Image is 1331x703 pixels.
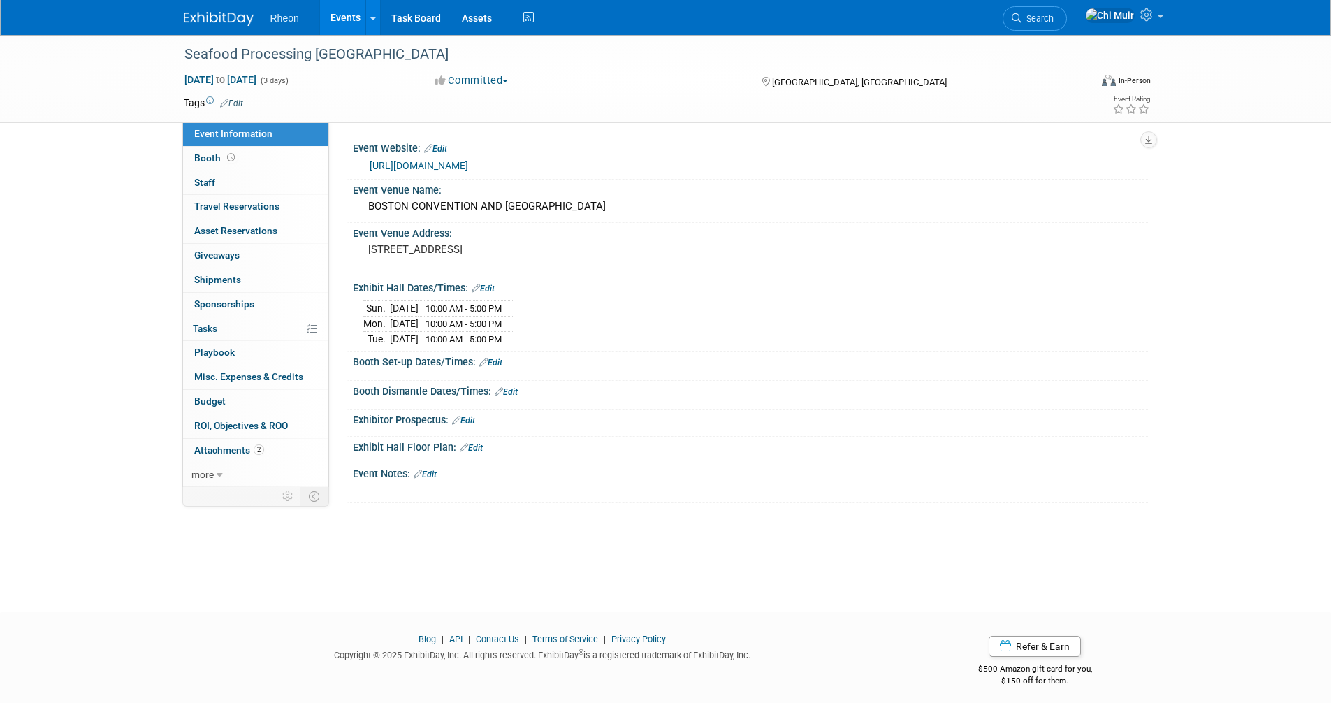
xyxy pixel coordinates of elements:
td: Mon. [363,317,390,332]
a: more [183,463,328,487]
div: Exhibit Hall Floor Plan: [353,437,1148,455]
a: API [449,634,463,644]
span: Booth not reserved yet [224,152,238,163]
div: Booth Dismantle Dates/Times: [353,381,1148,399]
a: Shipments [183,268,328,292]
span: Staff [194,177,215,188]
span: Event Information [194,128,272,139]
span: to [214,74,227,85]
td: [DATE] [390,317,419,332]
a: Giveaways [183,244,328,268]
a: Search [1003,6,1067,31]
a: Playbook [183,341,328,365]
span: Attachments [194,444,264,456]
a: Privacy Policy [611,634,666,644]
div: Booth Set-up Dates/Times: [353,351,1148,370]
span: (3 days) [259,76,289,85]
td: Sun. [363,301,390,317]
span: Asset Reservations [194,225,277,236]
img: Format-Inperson.png [1102,75,1116,86]
span: ROI, Objectives & ROO [194,420,288,431]
div: $500 Amazon gift card for you, [922,654,1148,686]
a: Edit [460,443,483,453]
a: Staff [183,171,328,195]
a: Asset Reservations [183,219,328,243]
span: Giveaways [194,249,240,261]
a: Edit [452,416,475,426]
a: Edit [472,284,495,293]
div: BOSTON CONVENTION AND [GEOGRAPHIC_DATA] [363,196,1137,217]
a: ROI, Objectives & ROO [183,414,328,438]
span: 2 [254,444,264,455]
span: | [438,634,447,644]
a: Tasks [183,317,328,341]
span: Tasks [193,323,217,334]
div: $150 off for them. [922,675,1148,687]
span: Rheon [270,13,299,24]
div: Exhibit Hall Dates/Times: [353,277,1148,296]
a: [URL][DOMAIN_NAME] [370,160,468,171]
span: Booth [194,152,238,164]
div: Seafood Processing [GEOGRAPHIC_DATA] [180,42,1069,67]
a: Edit [495,387,518,397]
div: Event Website: [353,138,1148,156]
span: [GEOGRAPHIC_DATA], [GEOGRAPHIC_DATA] [772,77,947,87]
a: Edit [414,470,437,479]
a: Travel Reservations [183,195,328,219]
sup: ® [579,648,583,656]
div: Event Rating [1112,96,1150,103]
span: Playbook [194,347,235,358]
span: Sponsorships [194,298,254,310]
a: Blog [419,634,436,644]
a: Edit [479,358,502,368]
div: In-Person [1118,75,1151,86]
a: Contact Us [476,634,519,644]
a: Attachments2 [183,439,328,463]
span: Travel Reservations [194,201,279,212]
a: Refer & Earn [989,636,1081,657]
a: Booth [183,147,328,171]
span: | [465,634,474,644]
td: Toggle Event Tabs [300,487,328,505]
span: | [600,634,609,644]
td: [DATE] [390,301,419,317]
span: 10:00 AM - 5:00 PM [426,334,502,345]
span: 10:00 AM - 5:00 PM [426,303,502,314]
img: ExhibitDay [184,12,254,26]
img: Chi Muir [1085,8,1135,23]
div: Event Venue Name: [353,180,1148,197]
a: Event Information [183,122,328,146]
div: Event Format [1008,73,1151,94]
a: Sponsorships [183,293,328,317]
a: Edit [220,99,243,108]
a: Budget [183,390,328,414]
span: Search [1021,13,1054,24]
div: Copyright © 2025 ExhibitDay, Inc. All rights reserved. ExhibitDay is a registered trademark of Ex... [184,646,902,662]
a: Terms of Service [532,634,598,644]
div: Event Venue Address: [353,223,1148,240]
div: Exhibitor Prospectus: [353,410,1148,428]
td: Tue. [363,331,390,346]
button: Committed [430,73,514,88]
span: more [191,469,214,480]
a: Edit [424,144,447,154]
a: Misc. Expenses & Credits [183,365,328,389]
span: Misc. Expenses & Credits [194,371,303,382]
span: Shipments [194,274,241,285]
td: Tags [184,96,243,110]
span: | [521,634,530,644]
span: [DATE] [DATE] [184,73,257,86]
span: 10:00 AM - 5:00 PM [426,319,502,329]
td: Personalize Event Tab Strip [276,487,300,505]
div: Event Notes: [353,463,1148,481]
td: [DATE] [390,331,419,346]
span: Budget [194,396,226,407]
pre: [STREET_ADDRESS] [368,243,669,256]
